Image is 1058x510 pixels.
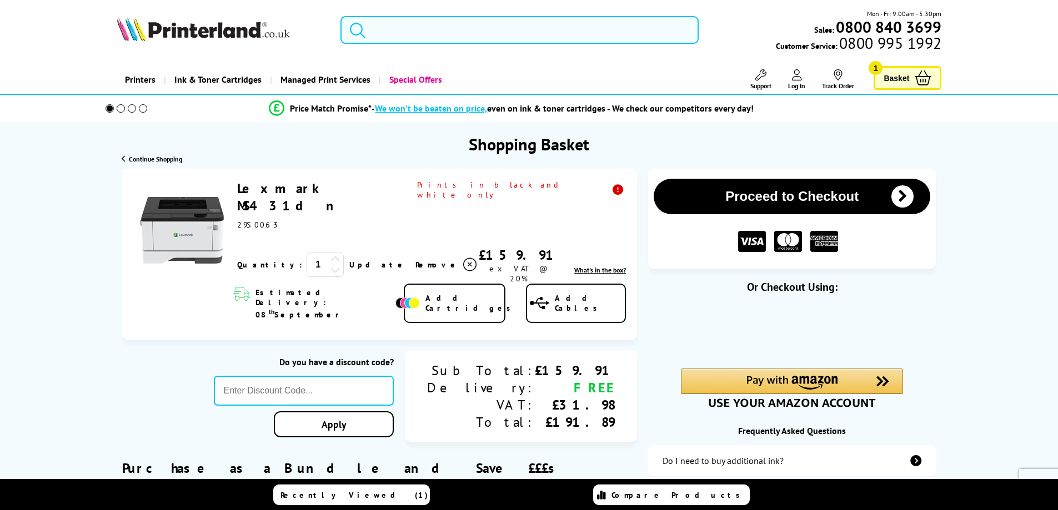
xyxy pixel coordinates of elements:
span: 29S0063 [237,220,279,230]
div: £191.89 [535,413,615,431]
button: Proceed to Checkout [654,179,930,214]
a: Printers [117,65,164,94]
div: Total: [427,413,535,431]
span: Sales: [814,24,834,35]
span: Quantity: [237,260,302,270]
li: modal_Promise [91,99,933,118]
span: Prints in black and white only [417,180,626,200]
div: £31.98 [535,396,615,413]
h1: Shopping Basket [469,133,589,155]
a: Compare Products [593,484,750,505]
div: VAT: [427,396,535,413]
div: £159.91 [535,362,615,379]
span: Estimated Delivery: 08 September [255,287,393,320]
div: Or Checkout Using: [648,280,936,294]
b: 0800 840 3699 [836,17,941,37]
a: Apply [274,411,394,437]
div: Amazon Pay - Use your Amazon account [681,368,903,407]
span: Support [750,82,771,90]
span: ex VAT @ 20% [489,264,548,284]
a: 0800 840 3699 [834,22,941,32]
img: American Express [810,231,838,253]
a: Delete item from your basket [415,256,478,273]
span: Add Cables [555,293,625,313]
div: - even on ink & toner cartridges - We check our competitors every day! [372,103,754,114]
span: Customer Service: [776,38,941,51]
a: Managed Print Services [270,65,379,94]
a: Printerland Logo [117,17,327,43]
a: Update [349,260,407,270]
a: Log In [788,69,805,90]
span: What's in the box? [574,266,626,274]
div: FREE [535,379,615,396]
input: Enter Discount Code... [214,376,394,406]
span: Ink & Toner Cartridges [174,65,262,94]
div: Do I need to buy additional ink? [663,455,784,466]
a: Special Offers [379,65,450,94]
span: Basket [884,70,909,85]
a: Ink & Toner Cartridges [164,65,270,94]
span: Log In [788,82,805,90]
a: Basket 1 [874,66,941,90]
a: Lexmark MS431dn [237,180,347,214]
a: lnk_inthebox [574,266,626,274]
iframe: PayPal [681,312,903,337]
span: Mon - Fri 9:00am - 5:30pm [867,8,941,19]
img: Lexmark MS431dn [141,189,224,272]
sup: th [269,307,274,316]
a: Continue Shopping [122,155,182,163]
span: Recently Viewed (1) [280,490,428,500]
img: MASTER CARD [774,231,802,253]
a: additional-ink [648,445,936,476]
div: Purchase as a Bundle and Save £££s [122,443,637,491]
span: Add Cartridges [425,293,517,313]
img: Add Cartridges [395,297,420,309]
img: VISA [738,231,766,253]
a: Track Order [822,69,854,90]
a: Support [750,69,771,90]
span: Compare Products [611,490,746,500]
img: Printerland Logo [117,17,290,41]
span: Remove [415,260,459,270]
div: £159.91 [478,246,559,264]
span: 0800 995 1992 [838,38,941,48]
a: Recently Viewed (1) [273,484,430,505]
div: Do you have a discount code? [214,356,394,367]
span: Continue Shopping [129,155,182,163]
span: We won’t be beaten on price, [375,103,487,114]
span: 1 [869,61,882,75]
div: Frequently Asked Questions [648,425,936,436]
div: Delivery: [427,379,535,396]
span: Price Match Promise* [290,103,372,114]
div: Sub Total: [427,362,535,379]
